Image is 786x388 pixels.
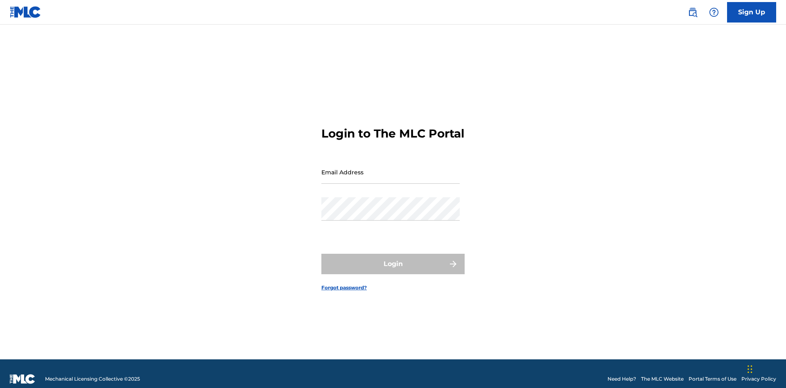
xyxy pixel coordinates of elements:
h3: Login to The MLC Portal [321,126,464,141]
div: Help [706,4,722,20]
a: Privacy Policy [741,375,776,383]
span: Mechanical Licensing Collective © 2025 [45,375,140,383]
a: Portal Terms of Use [689,375,736,383]
img: logo [10,374,35,384]
div: Drag [748,357,752,381]
iframe: Chat Widget [745,349,786,388]
img: search [688,7,698,17]
a: Need Help? [608,375,636,383]
a: The MLC Website [641,375,684,383]
a: Forgot password? [321,284,367,291]
a: Sign Up [727,2,776,23]
img: MLC Logo [10,6,41,18]
a: Public Search [684,4,701,20]
img: help [709,7,719,17]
